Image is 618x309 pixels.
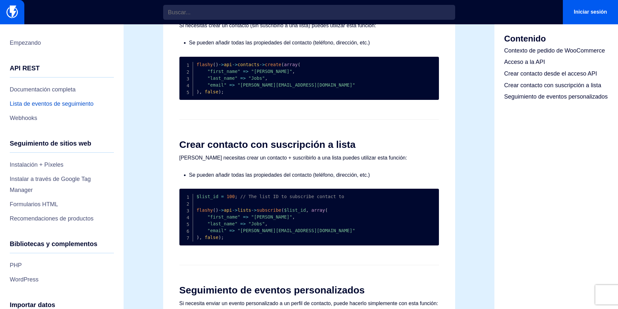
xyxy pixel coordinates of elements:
[504,70,597,77] font: Crear contacto desde el acceso API
[298,62,300,67] span: (
[207,214,240,220] span: "first_name"
[10,159,114,170] a: Instalación + Píxeles
[265,62,281,67] span: create
[251,69,292,74] span: "[PERSON_NAME]"
[218,208,224,213] span: ->
[504,34,546,43] font: Contenido
[235,194,237,199] span: ;
[10,113,114,124] a: Webhooks
[218,235,221,240] span: )
[248,221,265,226] span: "Jobs"
[284,62,297,67] span: array
[10,301,55,308] font: Importar datos
[221,194,224,199] span: =
[257,208,281,213] span: subscribe
[504,82,601,89] font: Crear contacto con suscripción a lista
[218,62,224,67] span: ->
[504,70,608,78] a: Crear contacto desde el acceso API
[292,214,295,220] span: ,
[221,89,224,94] span: ;
[311,208,325,213] span: array
[232,62,237,67] span: ->
[504,47,608,55] a: Contexto de pedido de WooCommerce
[179,285,365,295] font: Seguimiento de eventos personalizados
[179,139,356,150] font: Crear contacto con suscripción a lista
[10,260,114,271] a: PHP
[232,208,237,213] span: ->
[207,82,226,88] span: "email"
[10,98,114,109] a: Lista de eventos de seguimiento
[10,86,76,93] font: Documentación completa
[10,84,114,95] a: Documentación completa
[243,214,248,220] span: =>
[504,58,608,66] a: Acceso a la API
[197,235,199,240] span: )
[216,62,218,67] span: )
[10,161,64,168] font: Instalación + Píxeles
[226,194,235,199] span: 100
[237,62,259,67] span: contacts
[265,221,267,226] span: ,
[179,301,438,306] font: Si necesita enviar un evento personalizado a un perfil de contacto, puede hacerlo simplemente con...
[10,240,97,247] font: Bibliotecas y complementos
[265,76,267,81] span: ,
[205,235,218,240] span: false
[251,214,292,220] span: "[PERSON_NAME]"
[10,199,114,210] a: Formularios HTML
[199,235,202,240] span: ,
[10,176,91,193] font: Instalar a través de Google Tag Manager
[10,213,114,224] a: Recomendaciones de productos
[10,201,58,208] font: Formularios HTML
[229,228,235,233] span: =>
[10,101,93,107] font: Lista de eventos de seguimiento
[221,235,224,240] span: ;
[10,215,93,222] font: Recomendaciones de productos
[163,5,455,20] input: Buscar...
[10,115,37,121] font: Webhooks
[281,208,284,213] span: (
[213,208,215,213] span: (
[213,62,215,67] span: (
[248,76,265,81] span: "Jobs"
[251,208,257,213] span: ->
[189,40,370,45] font: Se pueden añadir todas las propiedades del contacto (teléfono, dirección, etc.)
[574,9,607,15] font: Iniciar sesión
[207,228,226,233] span: "email"
[199,89,202,94] span: ,
[10,274,114,285] a: WordPress
[237,82,355,88] span: "[PERSON_NAME][EMAIL_ADDRESS][DOMAIN_NAME]"
[504,59,545,65] font: Acceso a la API
[189,172,370,178] font: Se pueden añadir todas las propiedades del contacto (teléfono, dirección, etc.)
[240,76,246,81] span: =>
[197,194,218,199] span: $list_id
[281,62,284,67] span: (
[10,140,91,147] font: Seguimiento de sitios web
[10,37,114,48] a: Empezando
[197,62,213,67] span: flashy
[284,208,306,213] span: $list_id
[207,221,237,226] span: "last_name"
[10,40,41,46] font: Empezando
[240,221,246,226] span: =>
[292,69,295,74] span: ,
[207,76,237,81] span: "last_name"
[197,89,199,94] span: )
[224,208,232,213] span: api
[179,23,376,28] font: Si necesitas crear un contacto (sin suscribirlo a una lista) puedes utilizar esta función:
[504,93,608,100] font: Seguimiento de eventos personalizados
[240,194,344,199] span: // The list ID to subscribe contact to
[504,93,608,101] a: Seguimiento de eventos personalizados
[10,276,39,283] font: WordPress
[10,173,114,196] a: Instalar a través de Google Tag Manager
[306,208,309,213] span: ,
[224,62,232,67] span: api
[10,65,40,72] font: API REST
[237,208,251,213] span: lists
[205,89,218,94] span: false
[260,62,265,67] span: ->
[243,69,248,74] span: =>
[237,228,355,233] span: "[PERSON_NAME][EMAIL_ADDRESS][DOMAIN_NAME]"
[10,262,22,268] font: PHP
[216,208,218,213] span: )
[179,155,407,160] font: [PERSON_NAME] necesitas crear un contacto + suscribirlo a una lista puedes utilizar esta función:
